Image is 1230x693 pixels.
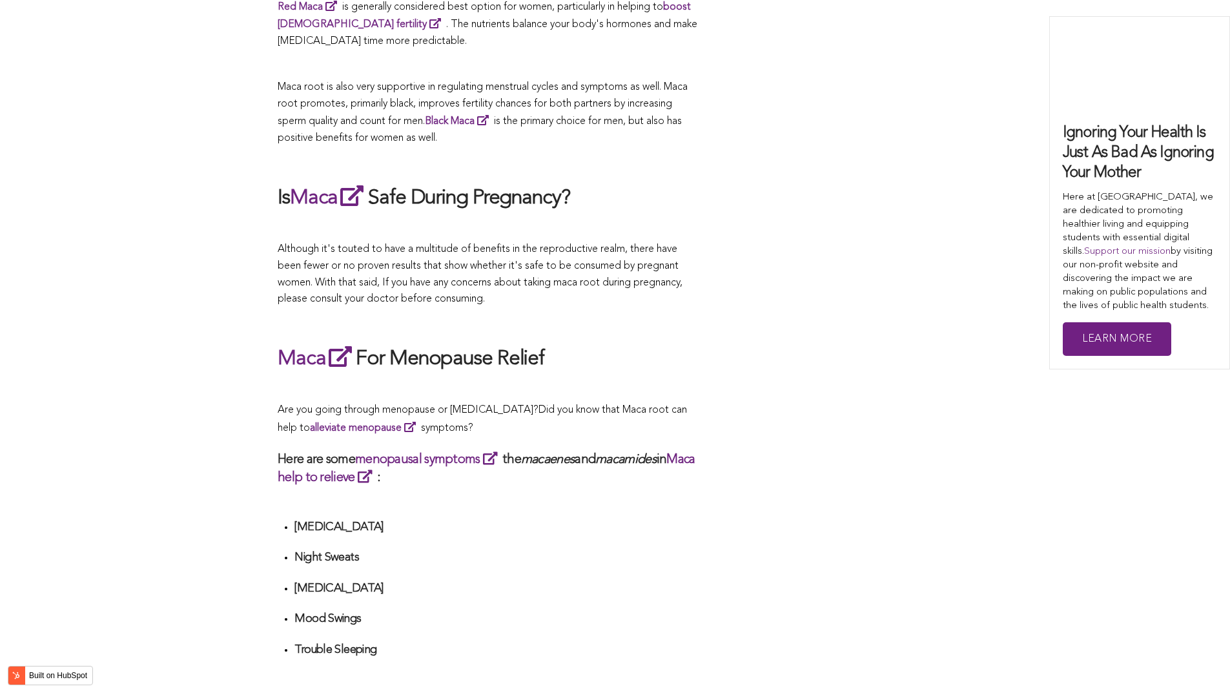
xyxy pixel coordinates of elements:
[425,116,475,127] strong: Black Maca
[278,244,682,304] span: Although it's touted to have a multitude of benefits in the reproductive realm, there have been f...
[294,643,697,657] h4: Trouble Sleeping
[278,2,697,47] span: is generally considered best option for women, particularly in helping to . The nutrients balance...
[294,612,697,626] h4: Mood Swings
[1063,322,1171,357] a: Learn More
[278,349,356,369] a: Maca
[595,453,657,466] em: macamides
[278,405,538,415] span: Are you going through menopause or [MEDICAL_DATA]?
[278,82,688,143] span: Maca root is also very supportive in regulating menstrual cycles and symptoms as well. Maca root ...
[294,550,697,565] h4: Night Sweats
[24,667,92,684] label: Built on HubSpot
[294,520,697,535] h4: [MEDICAL_DATA]
[278,450,697,486] h3: Here are some the and in :
[8,666,93,685] button: Built on HubSpot
[278,344,697,373] h2: For Menopause Relief
[294,581,697,596] h4: [MEDICAL_DATA]
[278,183,697,212] h2: Is Safe During Pregnancy?
[8,668,24,683] img: HubSpot sprocket logo
[425,116,494,127] a: Black Maca
[355,453,502,466] a: menopausal symptoms
[278,453,695,484] a: Maca help to relieve
[290,188,368,209] a: Maca
[278,2,342,12] a: Red Maca
[1165,631,1230,693] iframe: Chat Widget
[521,453,575,466] em: macaenes
[310,423,421,433] a: alleviate menopause
[278,2,323,12] strong: Red Maca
